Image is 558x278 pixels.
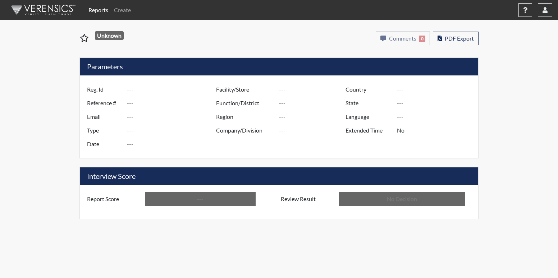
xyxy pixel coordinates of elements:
[340,83,397,96] label: Country
[279,124,347,137] input: ---
[127,124,218,137] input: ---
[445,35,474,42] span: PDF Export
[145,192,256,206] input: ---
[340,110,397,124] label: Language
[376,32,430,45] button: Comments0
[211,124,279,137] label: Company/Division
[419,36,425,42] span: 0
[275,192,339,206] label: Review Result
[397,110,476,124] input: ---
[339,192,465,206] input: No Decision
[127,137,218,151] input: ---
[433,32,479,45] button: PDF Export
[279,83,347,96] input: ---
[82,192,145,206] label: Report Score
[80,167,478,185] h5: Interview Score
[82,110,127,124] label: Email
[340,124,397,137] label: Extended Time
[80,58,478,75] h5: Parameters
[340,96,397,110] label: State
[397,96,476,110] input: ---
[82,137,127,151] label: Date
[127,96,218,110] input: ---
[211,110,279,124] label: Region
[127,110,218,124] input: ---
[127,83,218,96] input: ---
[86,3,111,17] a: Reports
[95,31,124,40] span: Unknown
[111,3,134,17] a: Create
[389,35,416,42] span: Comments
[397,83,476,96] input: ---
[397,124,476,137] input: ---
[82,83,127,96] label: Reg. Id
[82,96,127,110] label: Reference #
[211,83,279,96] label: Facility/Store
[211,96,279,110] label: Function/District
[279,110,347,124] input: ---
[82,124,127,137] label: Type
[279,96,347,110] input: ---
